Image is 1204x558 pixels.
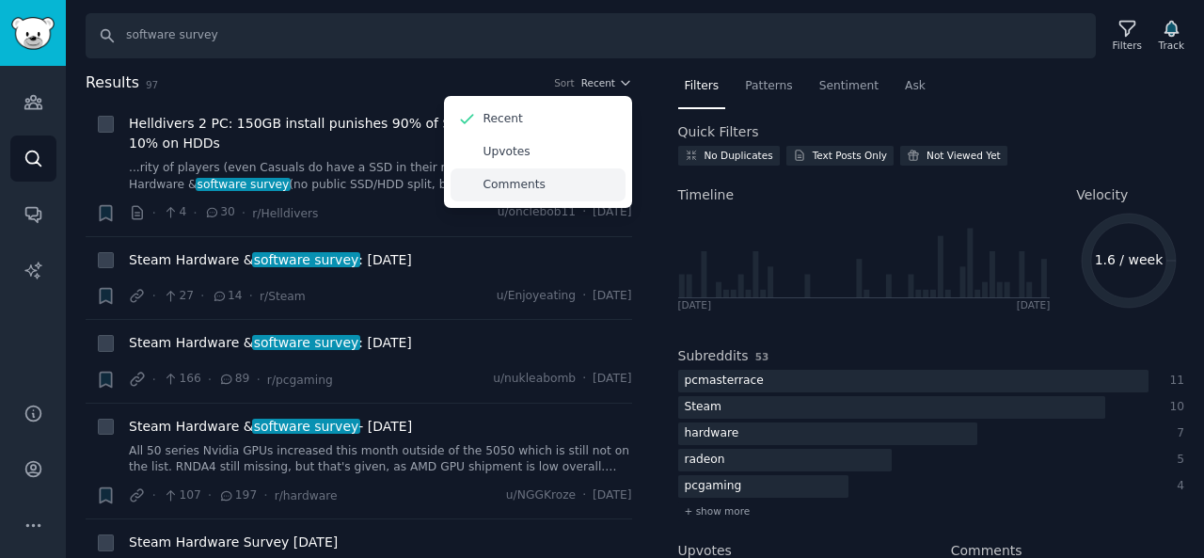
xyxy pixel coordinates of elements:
[256,370,260,390] span: ·
[927,149,1001,162] div: Not Viewed Yet
[263,486,267,505] span: ·
[678,475,749,499] div: pcgaming
[208,486,212,505] span: ·
[86,72,139,95] span: Results
[193,203,197,223] span: ·
[678,422,746,446] div: hardware
[593,371,631,388] span: [DATE]
[705,149,773,162] div: No Duplicates
[1113,39,1142,52] div: Filters
[252,419,360,434] span: software survey
[582,204,586,221] span: ·
[678,396,729,420] div: Steam
[86,13,1096,58] input: Search Keyword
[483,177,546,194] p: Comments
[813,149,887,162] div: Text Posts Only
[208,370,212,390] span: ·
[483,111,523,128] p: Recent
[249,286,253,306] span: ·
[163,288,194,305] span: 27
[252,207,318,220] span: r/Helldivers
[129,250,412,270] span: Steam Hardware & : [DATE]
[267,374,333,387] span: r/pcgaming
[678,122,759,142] h2: Quick Filters
[1017,298,1051,311] div: [DATE]
[581,76,615,89] span: Recent
[581,76,632,89] button: Recent
[678,298,712,311] div: [DATE]
[678,449,732,472] div: radeon
[678,370,770,393] div: pcmasterrace
[196,178,291,191] span: software survey
[1095,252,1164,267] text: 1.6 / week
[582,487,586,504] span: ·
[129,250,412,270] a: Steam Hardware &software survey: [DATE]
[582,288,586,305] span: ·
[1076,185,1128,205] span: Velocity
[819,78,879,95] span: Sentiment
[685,504,751,518] span: + show more
[218,487,257,504] span: 197
[745,78,792,95] span: Patterns
[242,203,246,223] span: ·
[1152,16,1191,56] button: Track
[129,114,632,153] a: Helldivers 2 PC: 150GB install punishes 90% of SSD players just to save 10% on HDDs
[1168,425,1185,442] div: 7
[200,286,204,306] span: ·
[1168,373,1185,390] div: 11
[260,290,306,303] span: r/Steam
[129,333,412,353] span: Steam Hardware & : [DATE]
[678,185,735,205] span: Timeline
[1159,39,1184,52] div: Track
[593,204,631,221] span: [DATE]
[497,288,576,305] span: u/Enjoyeating
[129,533,338,552] a: Steam Hardware Survey [DATE]
[685,78,720,95] span: Filters
[905,78,926,95] span: Ask
[163,204,186,221] span: 4
[1168,452,1185,469] div: 5
[582,371,586,388] span: ·
[1168,399,1185,416] div: 10
[1168,478,1185,495] div: 4
[152,286,156,306] span: ·
[129,417,412,437] span: Steam Hardware & - [DATE]
[252,335,360,350] span: software survey
[129,443,632,476] a: All 50 series Nvidia GPUs increased this month outside of the 5050 which is still not on the list...
[129,417,412,437] a: Steam Hardware &software survey- [DATE]
[163,487,201,504] span: 107
[11,17,55,50] img: GummySearch logo
[498,204,576,221] span: u/onclebob11
[152,370,156,390] span: ·
[152,203,156,223] span: ·
[129,333,412,353] a: Steam Hardware &software survey: [DATE]
[275,489,338,502] span: r/hardware
[554,76,575,89] div: Sort
[212,288,243,305] span: 14
[152,486,156,505] span: ·
[204,204,235,221] span: 30
[146,79,158,90] span: 97
[593,288,631,305] span: [DATE]
[593,487,631,504] span: [DATE]
[129,160,632,193] a: ...rity of players (even Casuals do have a SSD in their rig) **Sources:** * Steam Hardware &softw...
[163,371,201,388] span: 166
[218,371,249,388] span: 89
[252,252,360,267] span: software survey
[483,144,531,161] p: Upvotes
[678,346,749,366] h2: Subreddits
[755,351,769,362] span: 53
[493,371,576,388] span: u/nukleabomb
[506,487,576,504] span: u/NGGKroze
